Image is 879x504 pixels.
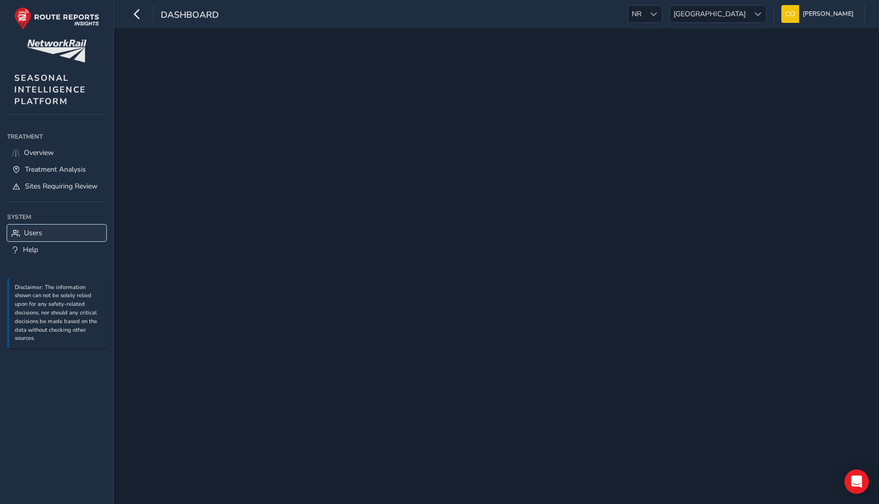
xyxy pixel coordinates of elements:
img: customer logo [27,40,86,62]
img: diamond-layout [781,5,799,23]
div: Open Intercom Messenger [844,469,869,494]
span: Help [23,245,38,255]
p: Disclaimer: The information shown can not be solely relied upon for any safety-related decisions,... [15,283,101,343]
a: Sites Requiring Review [7,178,106,195]
span: dashboard [161,9,219,23]
span: Treatment Analysis [25,165,86,174]
span: [PERSON_NAME] [803,5,854,23]
button: [PERSON_NAME] [781,5,857,23]
span: Overview [24,148,54,157]
div: Treatment [7,129,106,144]
img: rr logo [14,7,99,30]
a: Overview [7,144,106,161]
div: System [7,209,106,225]
span: NR [628,6,645,22]
a: Users [7,225,106,241]
span: SEASONAL INTELLIGENCE PLATFORM [14,72,86,107]
a: Treatment Analysis [7,161,106,178]
span: Users [24,228,42,238]
a: Help [7,241,106,258]
span: Sites Requiring Review [25,181,98,191]
span: [GEOGRAPHIC_DATA] [670,6,749,22]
